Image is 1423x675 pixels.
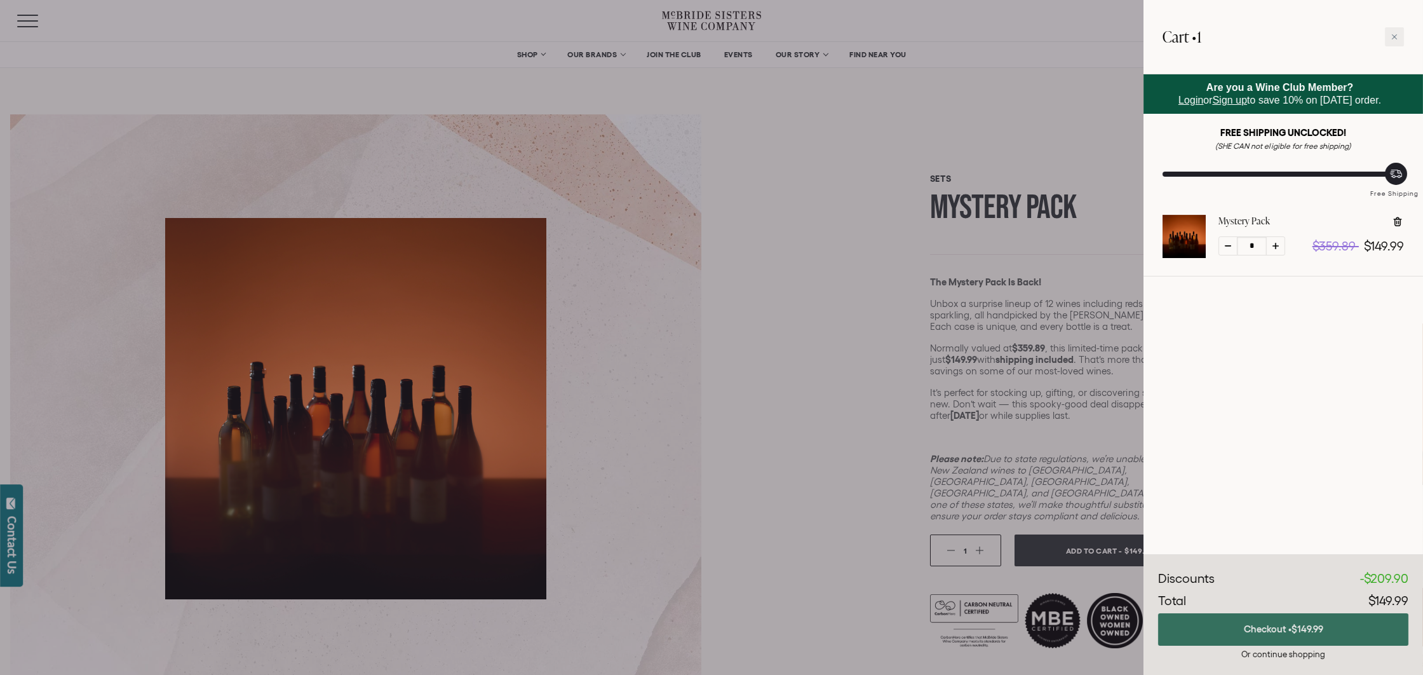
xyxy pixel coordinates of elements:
em: (SHE CAN not eligible for free shipping) [1215,142,1351,150]
span: $149.99 [1364,239,1404,253]
strong: Are you a Wine Club Member? [1206,82,1354,93]
a: Mystery Pack [1218,215,1270,228]
a: Mystery Pack [1163,247,1206,261]
div: Discounts [1158,569,1215,589]
span: 1 [1197,26,1201,47]
a: Login [1178,95,1203,106]
strong: FREE SHIPPING UNCLOCKED! [1220,127,1346,138]
span: or to save 10% on [DATE] order. [1178,82,1381,106]
span: $209.90 [1364,571,1408,585]
h2: Cart • [1163,19,1201,55]
span: $149.99 [1291,624,1323,634]
span: $149.99 [1368,594,1408,608]
button: Checkout •$149.99 [1158,613,1408,646]
div: Total [1158,592,1186,611]
div: - [1360,569,1408,589]
a: Sign up [1213,95,1247,106]
span: $359.89 [1312,239,1356,253]
div: Free Shipping [1366,177,1423,199]
div: Or continue shopping [1158,648,1408,660]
